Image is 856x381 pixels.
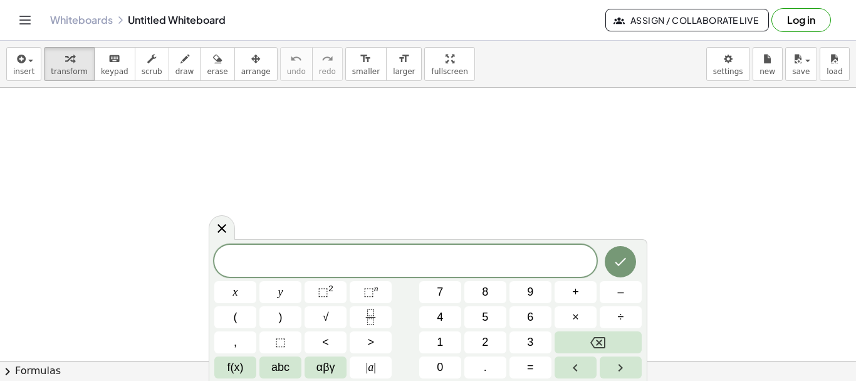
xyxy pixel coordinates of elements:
[345,47,387,81] button: format_sizesmaller
[350,357,392,378] button: Absolute value
[363,286,374,298] span: ⬚
[753,47,783,81] button: new
[484,359,487,376] span: .
[318,286,328,298] span: ⬚
[259,331,301,353] button: Placeholder
[50,14,113,26] a: Whiteboards
[259,357,301,378] button: Alphabet
[527,309,533,326] span: 6
[44,47,95,81] button: transform
[437,334,443,351] span: 1
[373,361,376,373] span: |
[360,51,372,67] i: format_size
[509,281,551,303] button: 9
[101,67,128,76] span: keypad
[234,309,237,326] span: (
[287,67,306,76] span: undo
[142,67,162,76] span: scrub
[275,334,286,351] span: ⬚
[259,281,301,303] button: y
[316,359,335,376] span: αβγ
[464,331,506,353] button: 2
[214,281,256,303] button: x
[233,284,238,301] span: x
[305,357,347,378] button: Greek alphabet
[600,357,642,378] button: Right arrow
[15,10,35,30] button: Toggle navigation
[227,359,244,376] span: f(x)
[200,47,234,81] button: erase
[600,306,642,328] button: Divide
[509,331,551,353] button: 3
[482,284,488,301] span: 8
[94,47,135,81] button: keyboardkeypad
[424,47,474,81] button: fullscreen
[618,309,624,326] span: ÷
[350,281,392,303] button: Superscript
[280,47,313,81] button: undoundo
[398,51,410,67] i: format_size
[419,331,461,353] button: 1
[706,47,750,81] button: settings
[319,67,336,76] span: redo
[792,67,810,76] span: save
[555,306,597,328] button: Times
[271,359,290,376] span: abc
[312,47,343,81] button: redoredo
[437,359,443,376] span: 0
[278,284,283,301] span: y
[419,281,461,303] button: 7
[305,306,347,328] button: Square root
[431,67,467,76] span: fullscreen
[51,67,88,76] span: transform
[279,309,283,326] span: )
[572,309,579,326] span: ×
[207,67,227,76] span: erase
[600,281,642,303] button: Minus
[605,9,769,31] button: Assign / Collaborate Live
[759,67,775,76] span: new
[350,306,392,328] button: Fraction
[13,67,34,76] span: insert
[386,47,422,81] button: format_sizelarger
[771,8,831,32] button: Log in
[135,47,169,81] button: scrub
[464,357,506,378] button: .
[328,284,333,293] sup: 2
[214,331,256,353] button: ,
[509,306,551,328] button: 6
[482,334,488,351] span: 2
[827,67,843,76] span: load
[241,67,271,76] span: arrange
[305,331,347,353] button: Less than
[214,306,256,328] button: (
[616,14,758,26] span: Assign / Collaborate Live
[437,309,443,326] span: 4
[393,67,415,76] span: larger
[374,284,378,293] sup: n
[464,306,506,328] button: 5
[234,334,237,351] span: ,
[605,246,636,277] button: Done
[350,331,392,353] button: Greater than
[169,47,201,81] button: draw
[366,359,376,376] span: a
[785,47,817,81] button: save
[175,67,194,76] span: draw
[509,357,551,378] button: Equals
[6,47,41,81] button: insert
[322,334,329,351] span: <
[820,47,850,81] button: load
[367,334,374,351] span: >
[482,309,488,326] span: 5
[527,359,534,376] span: =
[214,357,256,378] button: Functions
[527,284,533,301] span: 9
[108,51,120,67] i: keyboard
[713,67,743,76] span: settings
[366,361,368,373] span: |
[437,284,443,301] span: 7
[527,334,533,351] span: 3
[234,47,278,81] button: arrange
[419,306,461,328] button: 4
